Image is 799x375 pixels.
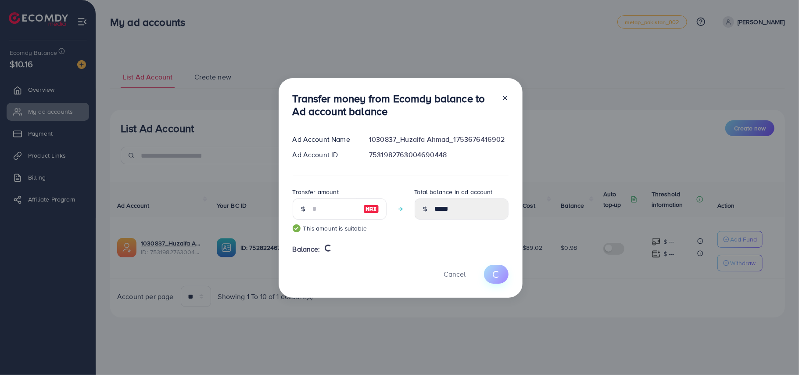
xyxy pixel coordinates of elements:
div: Ad Account Name [286,134,362,144]
img: guide [293,224,301,232]
label: Total balance in ad account [415,187,493,196]
div: 1030837_Huzaifa Ahmad_1753676416902 [362,134,515,144]
small: This amount is suitable [293,224,387,233]
span: Cancel [444,269,466,279]
img: image [363,204,379,214]
label: Transfer amount [293,187,339,196]
div: 7531982763004690448 [362,150,515,160]
h3: Transfer money from Ecomdy balance to Ad account balance [293,92,494,118]
button: Cancel [433,265,477,284]
span: Balance: [293,244,320,254]
iframe: Chat [762,335,792,368]
div: Ad Account ID [286,150,362,160]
